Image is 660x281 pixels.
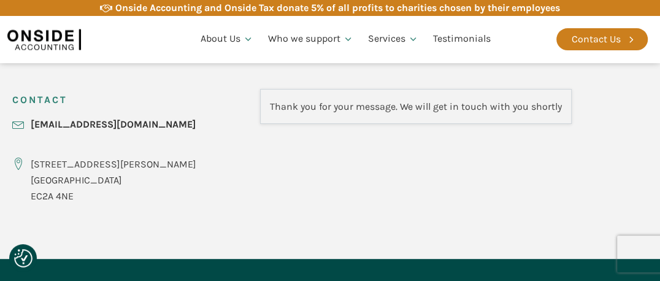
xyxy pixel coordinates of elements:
a: Testimonials [426,18,498,60]
h3: CONTACT [12,83,67,117]
a: About Us [193,18,261,60]
div: [STREET_ADDRESS][PERSON_NAME] [GEOGRAPHIC_DATA] EC2A 4NE [31,156,196,204]
a: [EMAIL_ADDRESS][DOMAIN_NAME] [31,117,196,133]
div: Contact Us [572,31,621,47]
img: Onside Accounting [7,25,81,53]
img: Revisit consent button [14,249,33,268]
a: Who we support [261,18,361,60]
a: Services [361,18,426,60]
div: Thank you for your message. We will get in touch with you shortly [260,89,572,125]
a: Contact Us [556,28,648,50]
button: Consent Preferences [14,249,33,268]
